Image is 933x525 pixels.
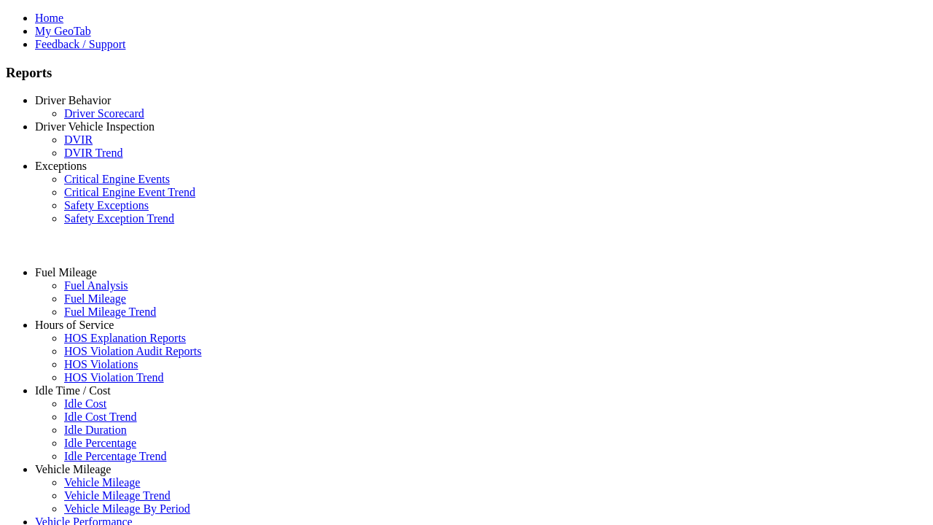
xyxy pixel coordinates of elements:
[64,397,106,410] a: Idle Cost
[64,133,93,146] a: DVIR
[64,292,126,305] a: Fuel Mileage
[35,120,155,133] a: Driver Vehicle Inspection
[35,266,97,279] a: Fuel Mileage
[64,345,202,357] a: HOS Violation Audit Reports
[35,12,63,24] a: Home
[64,358,138,370] a: HOS Violations
[64,371,164,384] a: HOS Violation Trend
[35,463,111,475] a: Vehicle Mileage
[35,94,111,106] a: Driver Behavior
[64,199,149,211] a: Safety Exceptions
[64,107,144,120] a: Driver Scorecard
[64,424,127,436] a: Idle Duration
[64,502,190,515] a: Vehicle Mileage By Period
[64,279,128,292] a: Fuel Analysis
[35,319,114,331] a: Hours of Service
[35,384,111,397] a: Idle Time / Cost
[64,489,171,502] a: Vehicle Mileage Trend
[35,38,125,50] a: Feedback / Support
[35,25,91,37] a: My GeoTab
[64,173,170,185] a: Critical Engine Events
[64,437,136,449] a: Idle Percentage
[35,160,87,172] a: Exceptions
[64,411,137,423] a: Idle Cost Trend
[64,147,122,159] a: DVIR Trend
[64,476,140,489] a: Vehicle Mileage
[64,306,156,318] a: Fuel Mileage Trend
[64,212,174,225] a: Safety Exception Trend
[64,332,186,344] a: HOS Explanation Reports
[64,186,195,198] a: Critical Engine Event Trend
[6,65,927,81] h3: Reports
[64,450,166,462] a: Idle Percentage Trend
